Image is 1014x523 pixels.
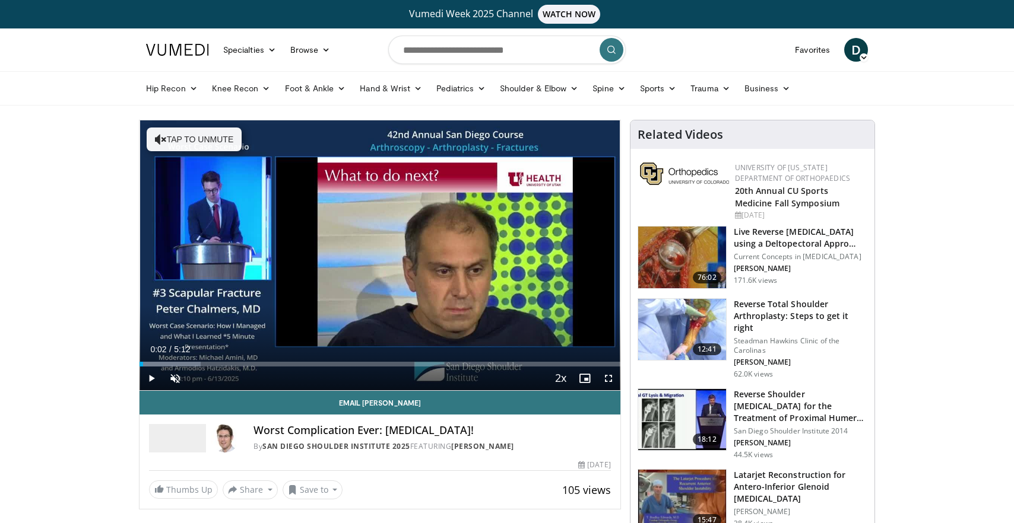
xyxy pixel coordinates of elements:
[638,226,867,289] a: 76:02 Live Reverse [MEDICAL_DATA] using a Deltopectoral Appro… Current Concepts in [MEDICAL_DATA]...
[148,5,866,24] a: Vumedi Week 2025 ChannelWATCH NOW
[163,366,187,390] button: Unmute
[493,76,585,100] a: Shoulder & Elbow
[638,299,726,361] img: 326034_0000_1.png.150x105_q85_crop-smart_upscale.jpg
[216,38,283,62] a: Specialties
[140,391,620,414] a: Email [PERSON_NAME]
[638,388,867,460] a: 18:12 Reverse Shoulder [MEDICAL_DATA] for the Treatment of Proximal Humeral … San Diego Shoulder ...
[737,76,798,100] a: Business
[205,76,278,100] a: Knee Recon
[734,264,867,273] p: [PERSON_NAME]
[211,424,239,452] img: Avatar
[734,450,773,460] p: 44.5K views
[693,272,721,283] span: 76:02
[734,507,867,516] p: [PERSON_NAME]
[140,366,163,390] button: Play
[693,343,721,355] span: 12:41
[734,438,867,448] p: [PERSON_NAME]
[638,227,726,288] img: 684033_3.png.150x105_q85_crop-smart_upscale.jpg
[734,336,867,355] p: Steadman Hawkins Clinic of the Carolinas
[683,76,737,100] a: Trauma
[253,424,611,437] h4: Worst Complication Ever: [MEDICAL_DATA]!
[149,424,206,452] img: San Diego Shoulder Institute 2025
[735,162,850,183] a: University of [US_STATE] Department of Orthopaedics
[562,483,611,497] span: 105 views
[283,480,343,499] button: Save to
[278,76,353,100] a: Foot & Ankle
[149,480,218,499] a: Thumbs Up
[788,38,837,62] a: Favorites
[734,276,777,285] p: 171.6K views
[735,210,865,221] div: [DATE]
[283,38,338,62] a: Browse
[174,345,190,354] span: 5:12
[253,441,611,452] div: By FEATURING
[578,460,610,470] div: [DATE]
[693,433,721,445] span: 18:12
[139,76,205,100] a: Hip Recon
[640,162,729,185] img: 355603a8-37da-49b6-856f-e00d7e9307d3.png.150x105_q85_autocrop_double_scale_upscale_version-0.2.png
[353,76,429,100] a: Hand & Wrist
[140,120,620,391] video-js: Video Player
[638,127,723,142] h4: Related Videos
[140,362,620,366] div: Progress Bar
[734,369,773,379] p: 62.0K views
[573,366,597,390] button: Enable picture-in-picture mode
[597,366,620,390] button: Fullscreen
[734,388,867,424] h3: Reverse Shoulder [MEDICAL_DATA] for the Treatment of Proximal Humeral …
[429,76,493,100] a: Pediatrics
[638,298,867,379] a: 12:41 Reverse Total Shoulder Arthroplasty: Steps to get it right Steadman Hawkins Clinic of the C...
[585,76,632,100] a: Spine
[388,36,626,64] input: Search topics, interventions
[146,44,209,56] img: VuMedi Logo
[538,5,601,24] span: WATCH NOW
[734,358,867,367] p: [PERSON_NAME]
[734,469,867,505] h3: Latarjet Reconstruction for Antero-Inferior Glenoid [MEDICAL_DATA]
[735,185,839,209] a: 20th Annual CU Sports Medicine Fall Symposium
[844,38,868,62] a: D
[549,366,573,390] button: Playback Rate
[169,345,172,354] span: /
[734,298,867,334] h3: Reverse Total Shoulder Arthroplasty: Steps to get it right
[638,389,726,451] img: Q2xRg7exoPLTwO8X4xMDoxOjA4MTsiGN.150x105_q85_crop-smart_upscale.jpg
[633,76,684,100] a: Sports
[223,480,278,499] button: Share
[150,345,166,354] span: 0:02
[734,226,867,250] h3: Live Reverse [MEDICAL_DATA] using a Deltopectoral Appro…
[451,441,514,451] a: [PERSON_NAME]
[147,127,242,151] button: Tap to unmute
[734,252,867,261] p: Current Concepts in [MEDICAL_DATA]
[734,426,867,436] p: San Diego Shoulder Institute 2014
[262,441,410,451] a: San Diego Shoulder Institute 2025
